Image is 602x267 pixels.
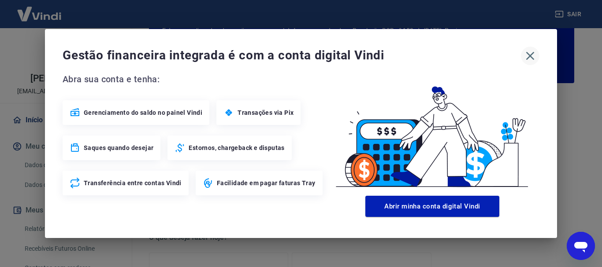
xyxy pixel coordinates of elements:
span: Facilidade em pagar faturas Tray [217,179,316,187]
iframe: Botão para abrir a janela de mensagens [567,232,595,260]
span: Estornos, chargeback e disputas [189,143,284,152]
span: Gestão financeira integrada é com a conta digital Vindi [63,47,521,64]
span: Abra sua conta e tenha: [63,72,325,86]
button: Abrir minha conta digital Vindi [365,196,499,217]
span: Transações via Pix [238,108,294,117]
img: Good Billing [325,72,539,192]
span: Gerenciamento do saldo no painel Vindi [84,108,202,117]
span: Transferência entre contas Vindi [84,179,182,187]
span: Saques quando desejar [84,143,153,152]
